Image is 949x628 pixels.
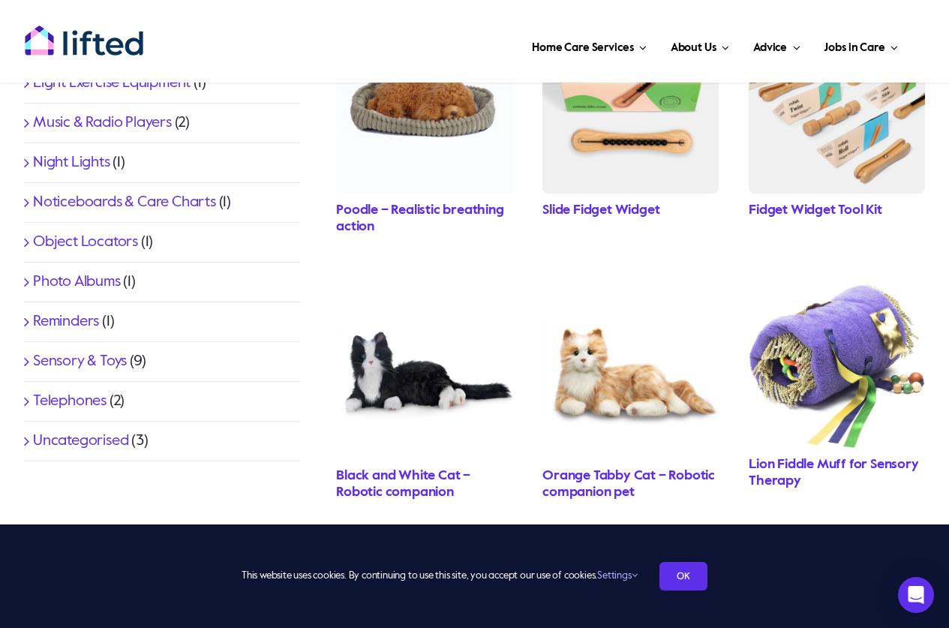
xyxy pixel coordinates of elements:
[33,155,110,170] a: Night Lights
[123,275,135,290] span: (1)
[33,394,107,409] a: Telephones
[597,571,637,581] a: Settings
[527,23,651,68] a: Home Care Services
[242,564,637,588] span: This website uses cookies. By continuing to use this site, you accept our use of cookies.
[542,283,719,298] a: OrangeTabby_1152x1152
[194,76,206,91] span: (1)
[659,562,707,590] a: OK
[749,203,882,217] a: Fidget Widget Tool Kit
[33,434,128,449] a: Uncategorised
[336,469,470,499] a: Black and White Cat – Robotic companion
[542,469,715,499] a: Orange Tabby Cat – Robotic companion pet
[177,23,902,68] nav: Main Menu
[33,116,172,131] a: Music & Radio Players
[113,155,125,170] span: (1)
[33,235,138,250] a: Object Locators
[542,203,659,217] a: Slide Fidget Widget
[175,116,190,131] span: (2)
[130,354,146,369] span: (9)
[33,314,99,329] a: Reminders
[671,36,716,60] span: About Us
[33,195,216,210] a: Noticeboards & Care Charts
[110,394,125,409] span: (2)
[532,36,633,60] span: Home Care Services
[824,36,884,60] span: Jobs in Care
[749,458,918,488] a: Lion Fiddle Muff for Sensory Therapy
[24,25,144,40] a: lifted-logo
[336,203,503,233] a: Poodle – Realistic breathing action
[102,314,114,329] span: (1)
[666,23,734,68] a: About Us
[33,275,121,290] a: Photo Albums
[141,235,153,250] span: (1)
[749,283,925,298] a: Sensory & Fidget Toy ‘Classic’
[33,354,127,369] a: Sensory & Toys
[753,36,787,60] span: Advice
[749,283,925,448] img: Sensory & Fidget Toy 'Classic'
[749,23,804,68] a: Advice
[33,76,191,91] a: Light Exercise Equipment
[336,283,512,298] a: tuxedocat1Storyandsons_1152x1152
[819,23,902,68] a: Jobs in Care
[131,434,148,449] span: (3)
[898,577,934,613] div: Open Intercom Messenger
[219,195,231,210] span: (1)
